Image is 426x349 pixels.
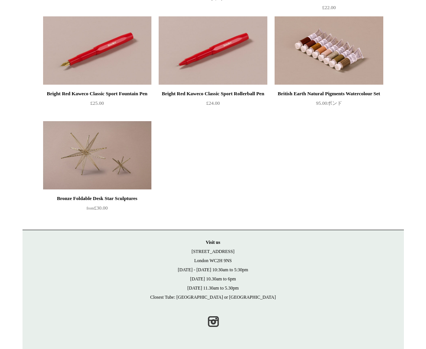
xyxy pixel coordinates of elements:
a: Bright Red Kaweco Classic Sport Fountain Pen £25.00 [43,89,151,120]
p: [STREET_ADDRESS] London WC2H 9NS [DATE] - [DATE] 10:30am to 5:30pm [DATE] 10.30am to 6pm [DATE] 1... [30,238,396,302]
span: £30.00 [87,205,108,211]
a: Bright Red Kaweco Classic Sport Rollerball Pen Bright Red Kaweco Classic Sport Rollerball Pen [159,16,267,85]
span: £24.00 [206,100,220,106]
div: Bronze Foldable Desk Star Sculptures [45,194,150,203]
div: Bright Red Kaweco Classic Sport Rollerball Pen [161,89,265,98]
img: Bright Red Kaweco Classic Sport Rollerball Pen [159,16,267,85]
span: 95.00ポンド [316,100,342,106]
a: Bright Red Kaweco Classic Sport Rollerball Pen £24.00 [159,89,267,120]
a: Instagram [205,313,222,330]
a: British Earth Natural Pigments Watercolour Set British Earth Natural Pigments Watercolour Set [275,16,383,85]
div: Bright Red Kaweco Classic Sport Fountain Pen [45,89,150,98]
img: British Earth Natural Pigments Watercolour Set [275,16,383,85]
div: British Earth Natural Pigments Watercolour Set [276,89,381,98]
span: £25.00 [90,100,104,106]
a: Bronze Foldable Desk Star Sculptures from£30.00 [43,194,151,225]
a: Bright Red Kaweco Classic Sport Fountain Pen Bright Red Kaweco Classic Sport Fountain Pen [43,16,151,85]
span: £22.00 [322,5,336,10]
a: Bronze Foldable Desk Star Sculptures Bronze Foldable Desk Star Sculptures [43,121,151,190]
strong: Visit us [206,240,220,245]
img: Bright Red Kaweco Classic Sport Fountain Pen [43,16,151,85]
img: Bronze Foldable Desk Star Sculptures [43,121,151,190]
a: British Earth Natural Pigments Watercolour Set 95.00ポンド [275,89,383,120]
span: from [87,206,94,210]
